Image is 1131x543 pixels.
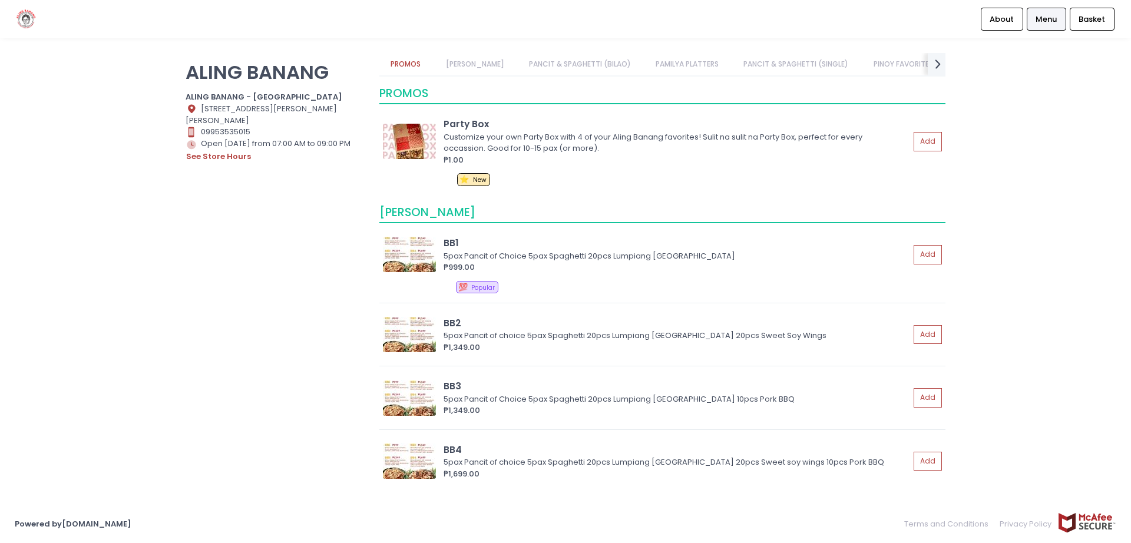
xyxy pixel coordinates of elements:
span: ⭐ [459,174,469,185]
img: BB2 [383,317,436,352]
div: 5pax Pancit of choice 5pax Spaghetti 20pcs Lumpiang [GEOGRAPHIC_DATA] 20pcs Sweet soy wings 10pcs... [444,456,906,468]
b: ALING BANANG - [GEOGRAPHIC_DATA] [186,91,342,102]
div: ₱1,699.00 [444,468,910,480]
span: Popular [471,283,495,292]
a: PAMILYA PLATTERS [644,53,730,75]
p: ALING BANANG [186,61,365,84]
div: Customize your own Party Box with 4 of your Aling Banang favorites! Sulit na sulit na Party Box, ... [444,131,906,154]
button: Add [914,452,942,471]
div: 5pax Pancit of choice 5pax Spaghetti 20pcs Lumpiang [GEOGRAPHIC_DATA] 20pcs Sweet Soy Wings [444,330,906,342]
img: mcafee-secure [1057,512,1116,533]
a: [PERSON_NAME] [434,53,515,75]
a: Powered by[DOMAIN_NAME] [15,518,131,529]
div: 5pax Pancit of Choice 5pax Spaghetti 20pcs Lumpiang [GEOGRAPHIC_DATA] 10pcs Pork BBQ [444,393,906,405]
span: PROMOS [379,85,428,101]
a: PROMOS [379,53,432,75]
img: BB3 [383,380,436,416]
div: ₱1,349.00 [444,405,910,416]
span: Basket [1079,14,1105,25]
button: Add [914,325,942,345]
span: About [990,14,1014,25]
a: PANCIT & SPAGHETTI (BILAO) [517,53,642,75]
a: About [981,8,1023,30]
a: PANCIT & SPAGHETTI (SINGLE) [732,53,860,75]
span: [PERSON_NAME] [379,204,475,220]
div: BB2 [444,316,910,330]
a: PINOY FAVORITES [862,53,944,75]
a: Privacy Policy [994,512,1058,535]
button: see store hours [186,150,252,163]
span: 💯 [458,282,468,293]
a: Terms and Conditions [904,512,994,535]
div: BB1 [444,236,910,250]
div: 09953535015 [186,126,365,138]
img: logo [15,9,38,29]
div: BB4 [444,443,910,456]
div: Party Box [444,117,910,131]
div: ₱999.00 [444,261,910,273]
img: BB4 [383,443,436,479]
a: Menu [1027,8,1066,30]
div: 5pax Pancit of Choice 5pax Spaghetti 20pcs Lumpiang [GEOGRAPHIC_DATA] [444,250,906,262]
span: New [473,176,487,184]
div: ₱1.00 [444,154,910,166]
div: [STREET_ADDRESS][PERSON_NAME][PERSON_NAME] [186,103,365,127]
button: Add [914,132,942,151]
div: Open [DATE] from 07:00 AM to 09:00 PM [186,138,365,163]
span: Menu [1036,14,1057,25]
img: BB1 [383,237,436,272]
button: Add [914,245,942,264]
div: ₱1,349.00 [444,342,910,353]
button: Add [914,388,942,408]
img: Party Box [383,124,436,159]
div: BB3 [444,379,910,393]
